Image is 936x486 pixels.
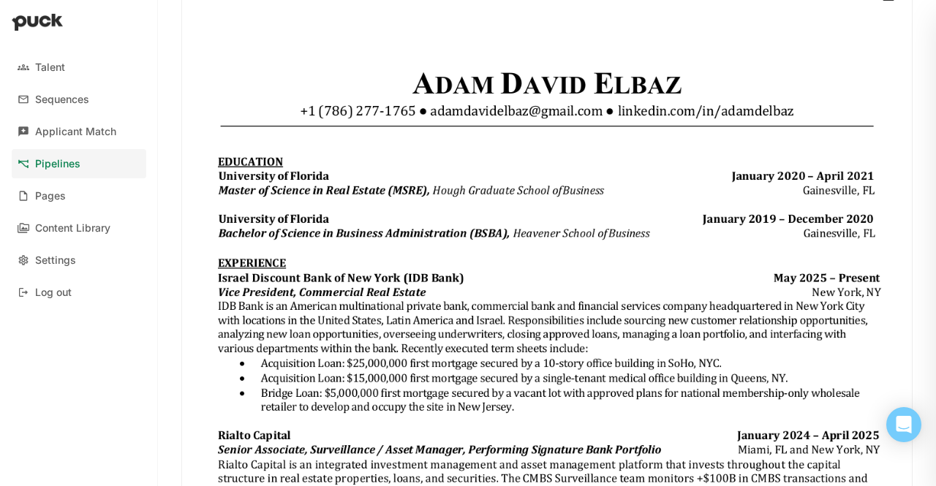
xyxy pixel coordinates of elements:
a: Pipelines [12,149,146,178]
a: Sequences [12,85,146,114]
div: Log out [35,286,72,299]
div: Pipelines [35,158,80,170]
a: Content Library [12,213,146,243]
div: Sequences [35,94,89,106]
a: Talent [12,53,146,82]
div: Talent [35,61,65,74]
a: Applicant Match [12,117,146,146]
div: Pages [35,190,66,202]
div: Settings [35,254,76,267]
div: Open Intercom Messenger [886,407,921,442]
a: Settings [12,246,146,275]
div: Content Library [35,222,110,235]
a: Pages [12,181,146,210]
div: Applicant Match [35,126,116,138]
